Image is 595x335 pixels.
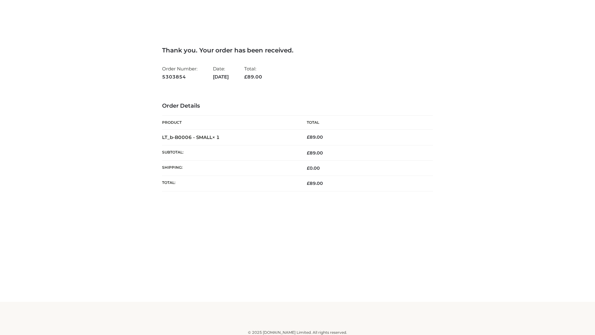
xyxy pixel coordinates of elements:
[162,73,197,81] strong: 5303854
[307,165,310,171] span: £
[162,161,297,176] th: Shipping:
[307,181,310,186] span: £
[213,73,229,81] strong: [DATE]
[162,145,297,160] th: Subtotal:
[297,116,433,130] th: Total
[162,63,197,82] li: Order Number:
[162,176,297,191] th: Total:
[307,134,323,140] bdi: 89.00
[307,150,323,156] span: 89.00
[307,150,310,156] span: £
[307,165,320,171] bdi: 0.00
[162,47,433,54] h3: Thank you. Your order has been received.
[244,63,262,82] li: Total:
[307,134,310,140] span: £
[244,74,262,80] span: 89.00
[244,74,247,80] span: £
[212,134,220,140] strong: × 1
[162,134,220,140] strong: LT_b-B0006 - SMALL
[307,181,323,186] span: 89.00
[213,63,229,82] li: Date:
[162,116,297,130] th: Product
[162,103,433,109] h3: Order Details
